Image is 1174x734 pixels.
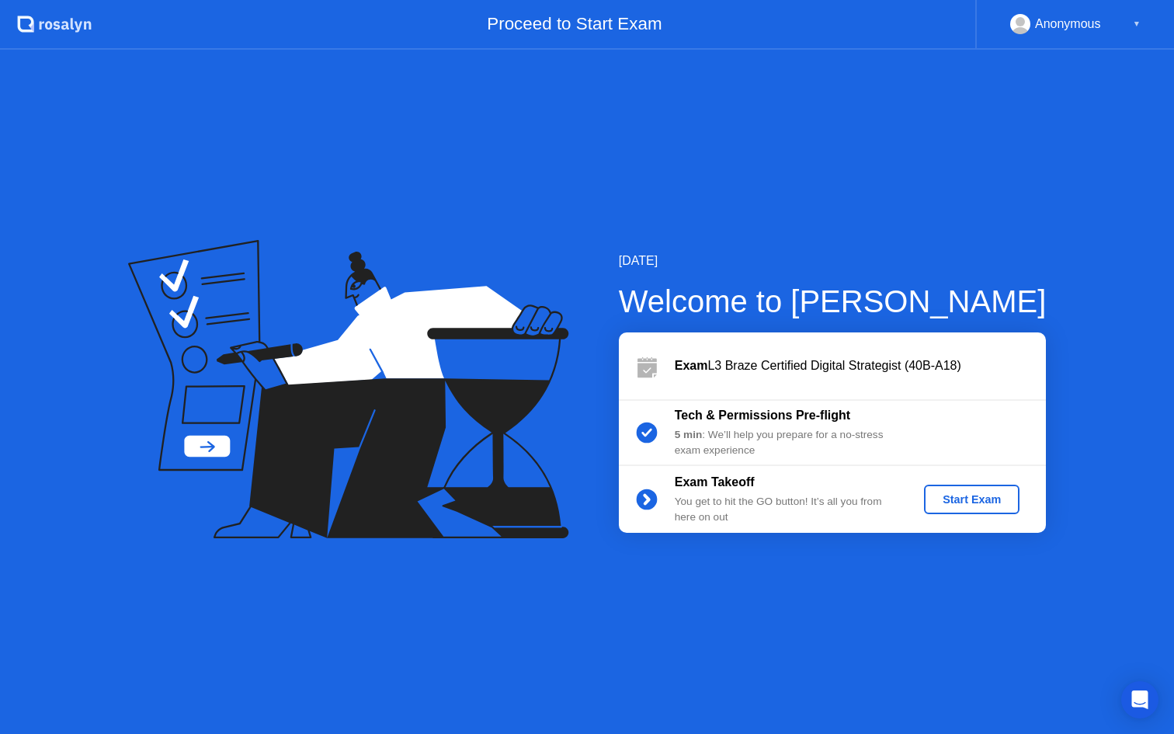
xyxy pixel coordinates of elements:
div: Start Exam [930,493,1013,506]
div: [DATE] [619,252,1047,270]
button: Start Exam [924,485,1019,514]
div: Anonymous [1035,14,1101,34]
div: You get to hit the GO button! It’s all you from here on out [675,494,898,526]
div: Welcome to [PERSON_NAME] [619,278,1047,325]
div: L3 Braze Certified Digital Strategist (40B-A18) [675,357,1046,375]
div: : We’ll help you prepare for a no-stress exam experience [675,427,898,459]
b: Exam Takeoff [675,475,755,489]
b: Tech & Permissions Pre-flight [675,409,850,422]
div: ▼ [1133,14,1141,34]
div: Open Intercom Messenger [1121,681,1158,718]
b: 5 min [675,429,703,440]
b: Exam [675,359,708,372]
